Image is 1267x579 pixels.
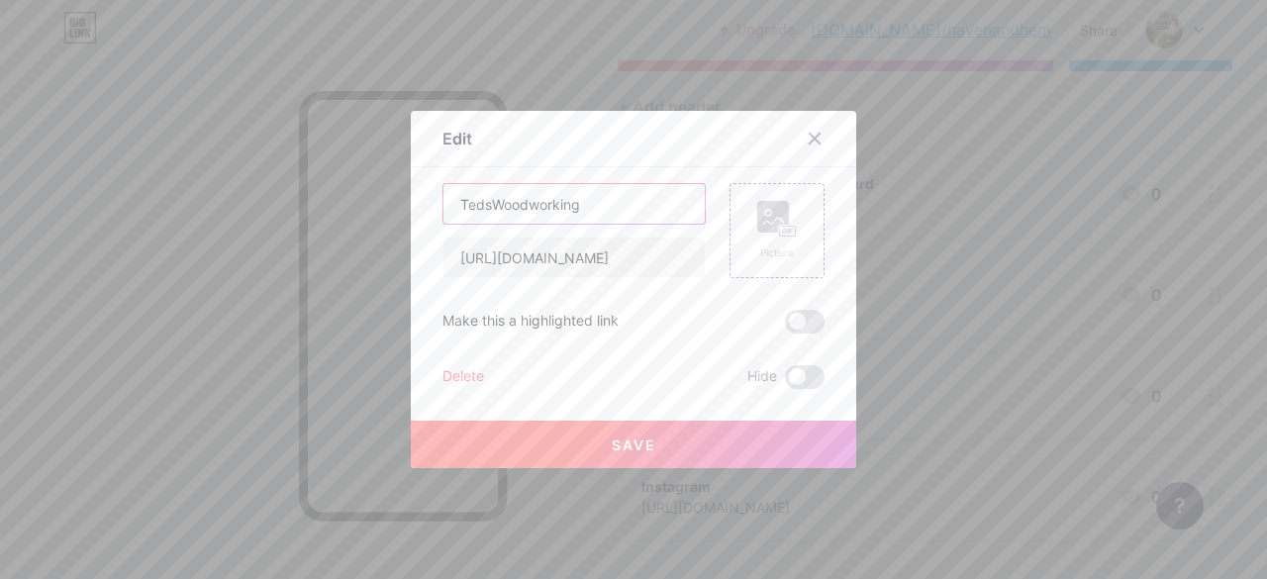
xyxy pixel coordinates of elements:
div: Delete [442,365,484,389]
input: Title [443,184,705,224]
span: Hide [747,365,777,389]
input: URL [443,238,705,277]
button: Save [411,421,856,468]
div: Edit [442,127,472,150]
div: Make this a highlighted link [442,310,619,334]
div: Picture [757,245,797,260]
span: Save [612,436,656,453]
